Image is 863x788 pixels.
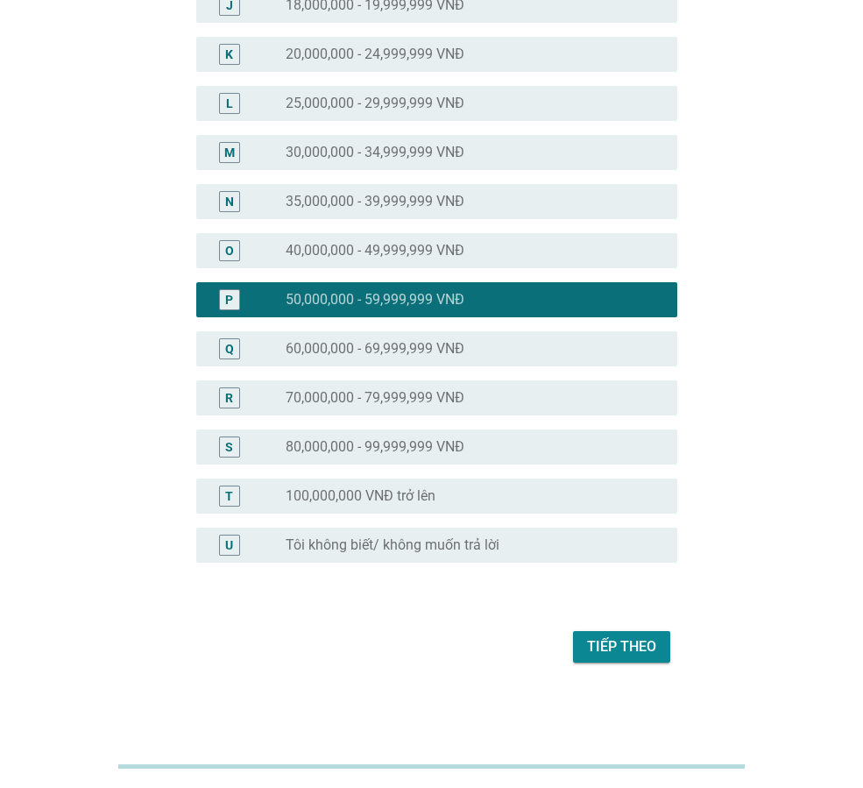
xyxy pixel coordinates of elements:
[286,242,464,259] label: 40,000,000 - 49,999,999 VNĐ
[286,144,464,161] label: 30,000,000 - 34,999,999 VNĐ
[225,45,233,63] div: K
[286,46,464,63] label: 20,000,000 - 24,999,999 VNĐ
[225,192,234,210] div: N
[225,486,233,505] div: T
[573,631,670,663] button: Tiếp theo
[286,340,464,358] label: 60,000,000 - 69,999,999 VNĐ
[286,438,464,456] label: 80,000,000 - 99,999,999 VNĐ
[225,339,234,358] div: Q
[225,536,233,554] div: U
[286,536,499,554] label: Tôi không biết/ không muốn trả lời
[286,389,464,407] label: 70,000,000 - 79,999,999 VNĐ
[224,143,235,161] div: M
[286,193,464,210] label: 35,000,000 - 39,999,999 VNĐ
[225,290,233,309] div: P
[587,636,656,657] div: Tiếp theo
[286,487,435,505] label: 100,000,000 VNĐ trở lên
[286,95,464,112] label: 25,000,000 - 29,999,999 VNĐ
[286,291,464,309] label: 50,000,000 - 59,999,999 VNĐ
[225,437,233,456] div: S
[225,241,234,259] div: O
[226,94,233,112] div: L
[225,388,233,407] div: R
